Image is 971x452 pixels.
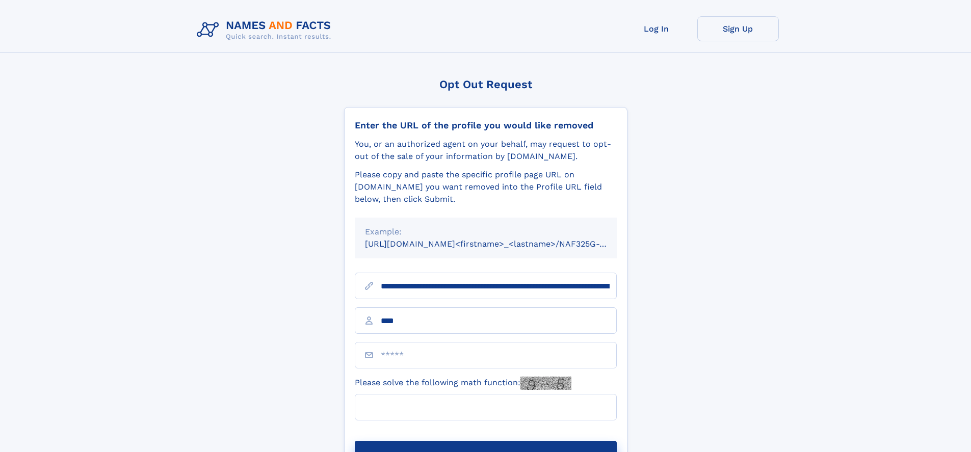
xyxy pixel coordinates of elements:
div: Please copy and paste the specific profile page URL on [DOMAIN_NAME] you want removed into the Pr... [355,169,617,205]
div: Enter the URL of the profile you would like removed [355,120,617,131]
div: You, or an authorized agent on your behalf, may request to opt-out of the sale of your informatio... [355,138,617,163]
a: Sign Up [697,16,779,41]
a: Log In [616,16,697,41]
img: Logo Names and Facts [193,16,339,44]
div: Opt Out Request [344,78,627,91]
label: Please solve the following math function: [355,377,571,390]
small: [URL][DOMAIN_NAME]<firstname>_<lastname>/NAF325G-xxxxxxxx [365,239,636,249]
div: Example: [365,226,607,238]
